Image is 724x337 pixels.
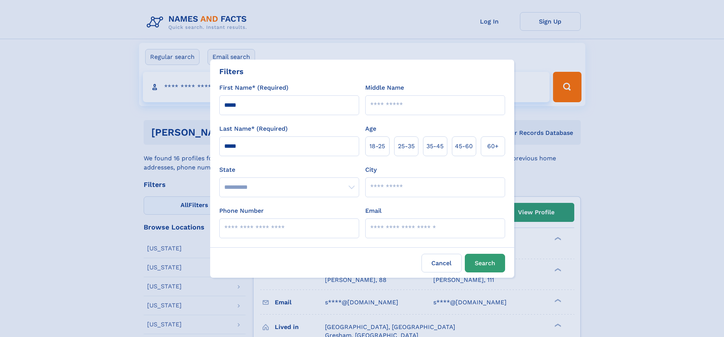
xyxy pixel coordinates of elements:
[369,142,385,151] span: 18‑25
[365,83,404,92] label: Middle Name
[421,254,462,272] label: Cancel
[465,254,505,272] button: Search
[455,142,473,151] span: 45‑60
[398,142,415,151] span: 25‑35
[365,165,377,174] label: City
[219,83,288,92] label: First Name* (Required)
[487,142,499,151] span: 60+
[219,165,359,174] label: State
[219,66,244,77] div: Filters
[426,142,444,151] span: 35‑45
[365,206,382,215] label: Email
[219,206,264,215] label: Phone Number
[365,124,376,133] label: Age
[219,124,288,133] label: Last Name* (Required)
